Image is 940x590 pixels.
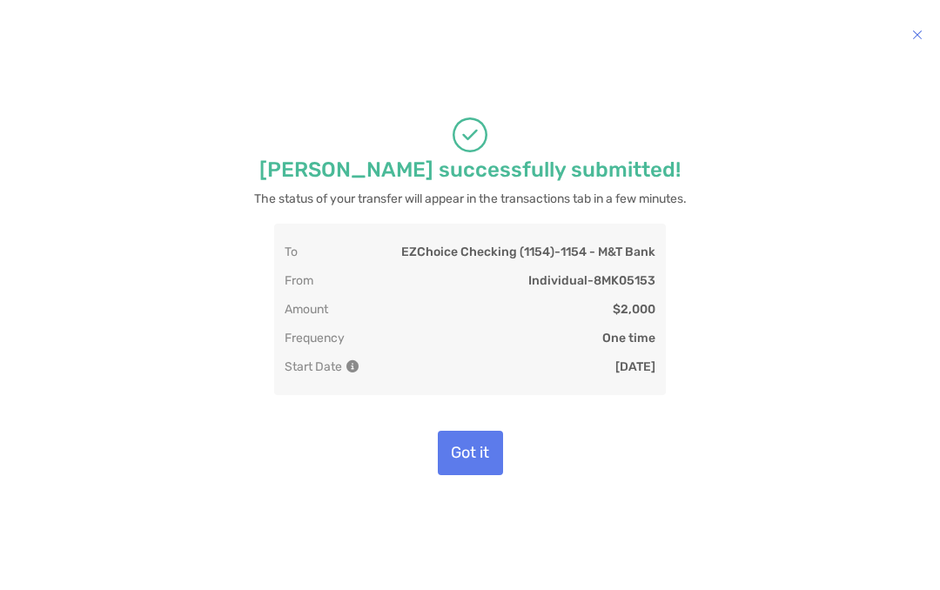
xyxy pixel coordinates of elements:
[285,245,298,259] p: To
[615,359,655,374] p: [DATE]
[602,331,655,345] p: One time
[528,273,655,288] p: Individual - 8MK05153
[438,431,503,475] button: Got it
[285,302,328,317] p: Amount
[285,359,357,374] p: Start Date
[613,302,655,317] p: $2,000
[254,188,687,210] p: The status of your transfer will appear in the transactions tab in a few minutes.
[285,331,345,345] p: Frequency
[401,245,655,259] p: EZChoice Checking (1154) - 1154 - M&T Bank
[259,159,681,181] p: [PERSON_NAME] successfully submitted!
[285,273,313,288] p: From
